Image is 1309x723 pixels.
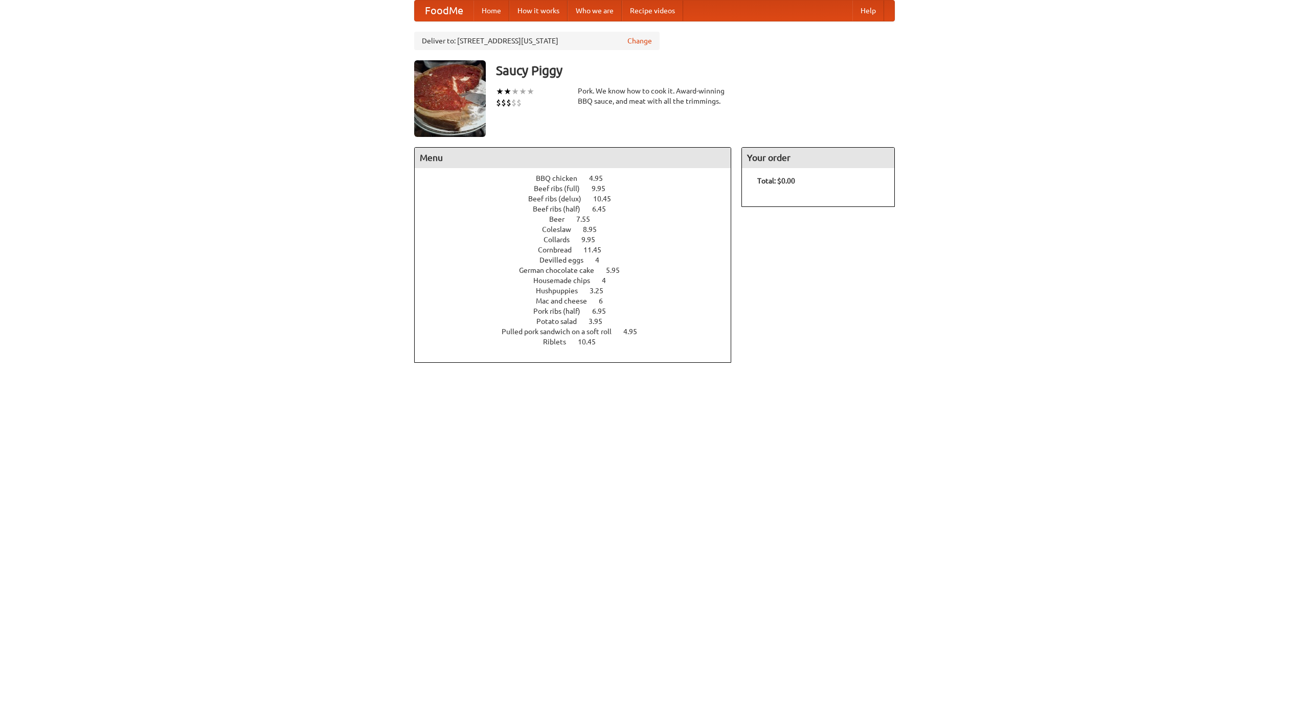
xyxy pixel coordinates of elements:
a: Coleslaw 8.95 [542,225,616,234]
a: Housemade chips 4 [533,276,625,285]
span: 9.95 [592,184,616,193]
li: $ [496,97,501,108]
span: 3.25 [590,287,614,295]
a: German chocolate cake 5.95 [519,266,639,274]
a: Beef ribs (full) 9.95 [534,184,624,193]
span: Collards [544,236,580,244]
span: 6.45 [592,205,616,213]
a: FoodMe [415,1,473,21]
span: Pulled pork sandwich on a soft roll [502,328,622,336]
span: 9.95 [581,236,605,244]
img: angular.jpg [414,60,486,137]
span: 6 [599,297,613,305]
span: Beer [549,215,575,223]
span: 8.95 [583,225,607,234]
li: $ [501,97,506,108]
span: Hushpuppies [536,287,588,295]
span: 10.45 [593,195,621,203]
span: 4.95 [589,174,613,182]
li: ★ [519,86,527,97]
a: Collards 9.95 [544,236,614,244]
a: Beef ribs (delux) 10.45 [528,195,630,203]
h3: Saucy Piggy [496,60,895,81]
span: 5.95 [606,266,630,274]
a: How it works [509,1,568,21]
span: 4.95 [623,328,647,336]
a: Beef ribs (half) 6.45 [533,205,625,213]
span: 4 [602,276,616,285]
a: Change [627,36,652,46]
a: Home [473,1,509,21]
span: 11.45 [583,246,612,254]
span: Devilled eggs [539,256,594,264]
span: Beef ribs (delux) [528,195,592,203]
span: German chocolate cake [519,266,604,274]
a: Beer 7.55 [549,215,609,223]
a: Help [852,1,884,21]
div: Deliver to: [STREET_ADDRESS][US_STATE] [414,32,660,50]
a: Who we are [568,1,622,21]
span: 6.95 [592,307,616,315]
li: ★ [527,86,534,97]
h4: Your order [742,148,894,168]
li: $ [506,97,511,108]
span: Cornbread [538,246,582,254]
span: Pork ribs (half) [533,307,591,315]
span: 10.45 [578,338,606,346]
span: Beef ribs (full) [534,184,590,193]
span: Coleslaw [542,225,581,234]
li: $ [511,97,516,108]
span: Mac and cheese [536,297,597,305]
a: Pulled pork sandwich on a soft roll 4.95 [502,328,656,336]
a: Mac and cheese 6 [536,297,622,305]
span: Potato salad [536,317,587,325]
span: Housemade chips [533,276,600,285]
h4: Menu [415,148,731,168]
div: Pork. We know how to cook it. Award-winning BBQ sauce, and meat with all the trimmings. [578,86,731,106]
li: ★ [504,86,511,97]
a: Hushpuppies 3.25 [536,287,622,295]
span: BBQ chicken [536,174,588,182]
li: $ [516,97,522,108]
span: Riblets [543,338,576,346]
a: Pork ribs (half) 6.95 [533,307,625,315]
li: ★ [511,86,519,97]
a: Cornbread 11.45 [538,246,620,254]
a: BBQ chicken 4.95 [536,174,622,182]
li: ★ [496,86,504,97]
a: Devilled eggs 4 [539,256,618,264]
span: 4 [595,256,610,264]
span: 3.95 [589,317,613,325]
span: Beef ribs (half) [533,205,591,213]
a: Potato salad 3.95 [536,317,621,325]
a: Riblets 10.45 [543,338,615,346]
span: 7.55 [576,215,600,223]
b: Total: $0.00 [757,177,795,185]
a: Recipe videos [622,1,683,21]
